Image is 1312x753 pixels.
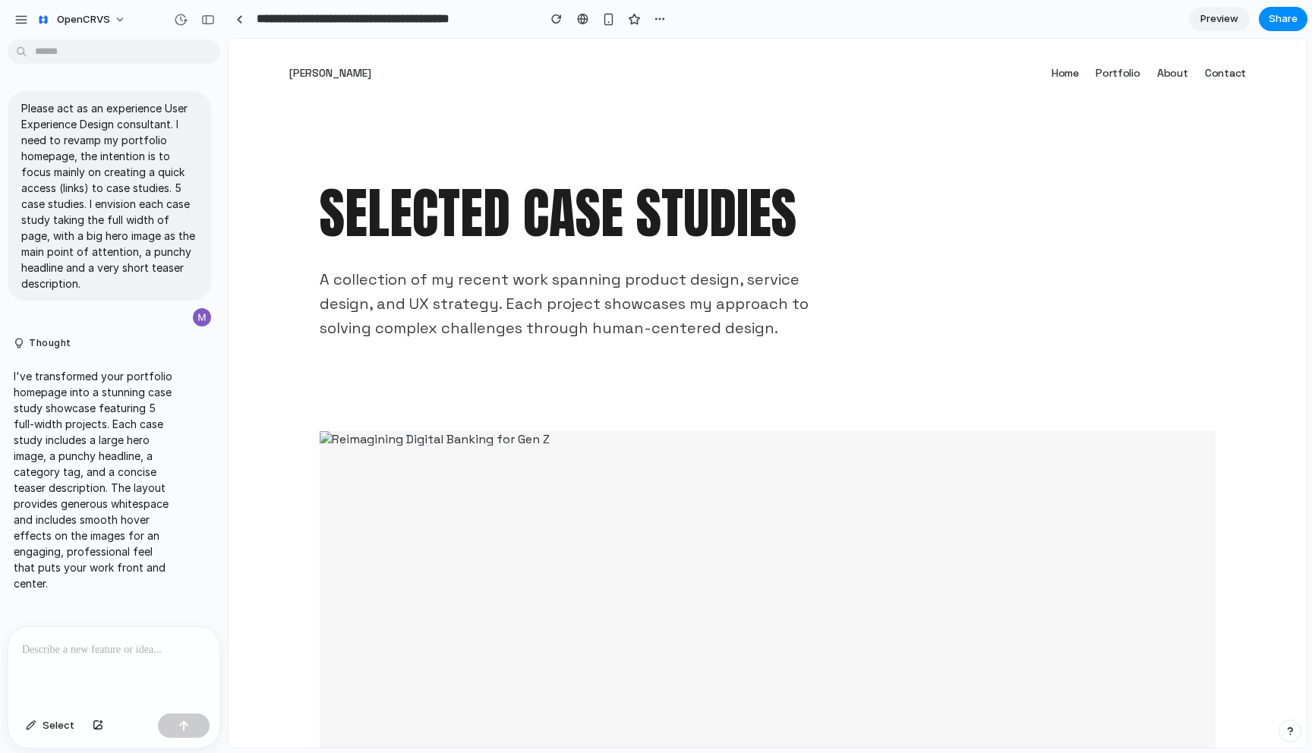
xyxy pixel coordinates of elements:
[867,22,911,46] a: Portfolio
[57,12,110,27] span: OpenCRVS
[91,228,623,301] p: A collection of my recent work spanning product design, service design, and UX strategy. Each pro...
[976,22,1017,46] a: Contact
[30,8,134,32] button: OpenCRVS
[53,21,150,47] a: [PERSON_NAME]
[929,22,960,46] a: About
[1269,11,1298,27] span: Share
[91,144,774,204] h1: Selected Case Studies
[14,368,176,591] p: I've transformed your portfolio homepage into a stunning case study showcase featuring 5 full-wid...
[823,22,850,46] a: Home
[1189,7,1250,31] a: Preview
[1259,7,1307,31] button: Share
[18,714,82,738] button: Select
[1200,11,1238,27] span: Preview
[43,718,74,733] span: Select
[21,100,197,291] p: Please act as an experience User Experience Design consultant. I need to revamp my portfolio home...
